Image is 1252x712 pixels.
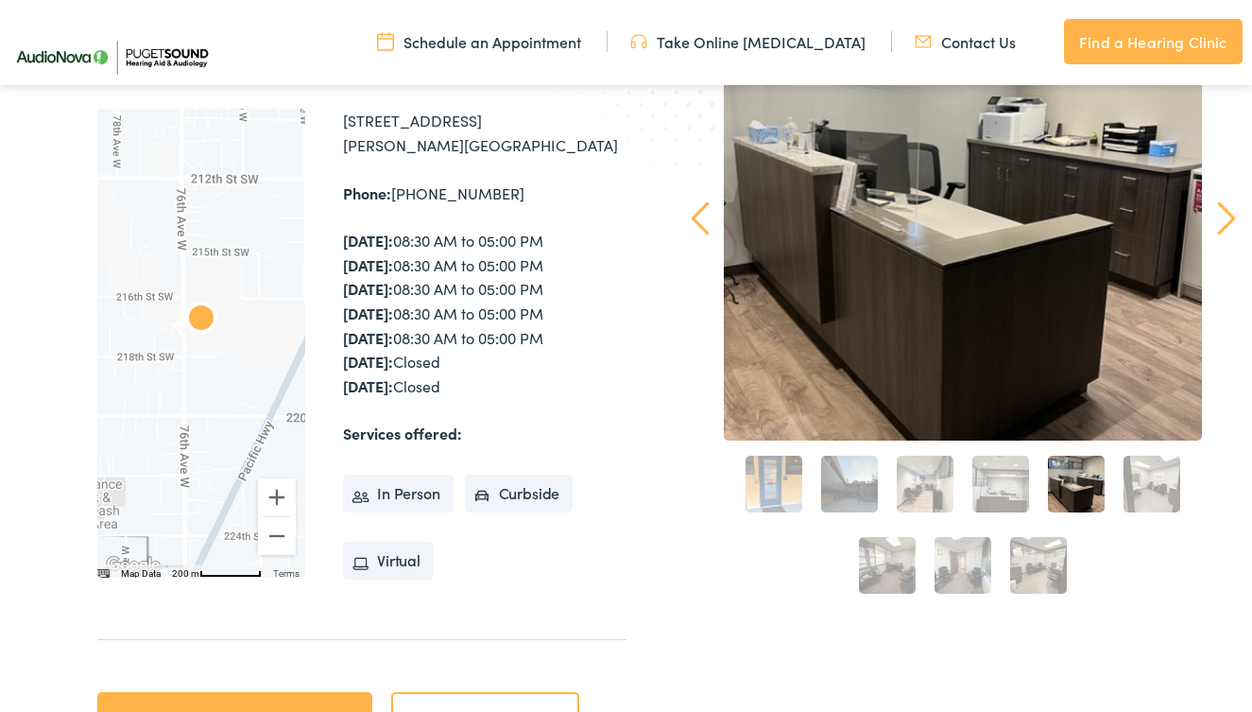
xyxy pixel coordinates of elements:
[96,567,110,581] button: Keyboard shortcuts
[859,537,916,594] a: 7
[746,456,802,512] a: 1
[897,456,953,512] a: 3
[1064,19,1242,64] a: Find a Hearing Clinic
[692,201,710,235] a: Prev
[343,423,462,443] strong: Services offered:
[630,31,866,52] a: Take Online [MEDICAL_DATA]
[377,31,394,52] img: utility icon
[343,351,393,372] strong: [DATE]:
[166,564,267,578] button: Map Scale: 200 m per 62 pixels
[343,229,626,398] div: 08:30 AM to 05:00 PM 08:30 AM to 05:00 PM 08:30 AM to 05:00 PM 08:30 AM to 05:00 PM 08:30 AM to 0...
[102,553,164,578] img: Google
[343,182,391,203] strong: Phone:
[465,475,574,512] li: Curbside
[343,230,393,251] strong: [DATE]:
[972,456,1029,512] a: 4
[343,278,393,299] strong: [DATE]:
[172,568,199,579] span: 200 m
[1048,456,1105,512] a: 5
[258,517,296,555] button: Zoom out
[935,537,991,594] a: 8
[343,475,454,512] li: In Person
[630,31,647,52] img: utility icon
[915,31,1016,52] a: Contact Us
[343,254,393,275] strong: [DATE]:
[343,109,626,157] div: [STREET_ADDRESS] [PERSON_NAME][GEOGRAPHIC_DATA]
[343,375,393,396] strong: [DATE]:
[915,31,932,52] img: utility icon
[1010,537,1067,594] a: 9
[1123,456,1180,512] a: 6
[121,567,161,581] button: Map Data
[343,303,393,323] strong: [DATE]:
[821,456,878,512] a: 2
[343,182,626,206] div: [PHONE_NUMBER]
[343,542,434,580] li: Virtual
[179,298,224,343] div: AudioNova
[102,553,164,578] a: Open this area in Google Maps (opens a new window)
[343,327,393,348] strong: [DATE]:
[1218,201,1236,235] a: Next
[377,31,581,52] a: Schedule an Appointment
[258,478,296,516] button: Zoom in
[273,568,300,579] a: Terms (opens in new tab)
